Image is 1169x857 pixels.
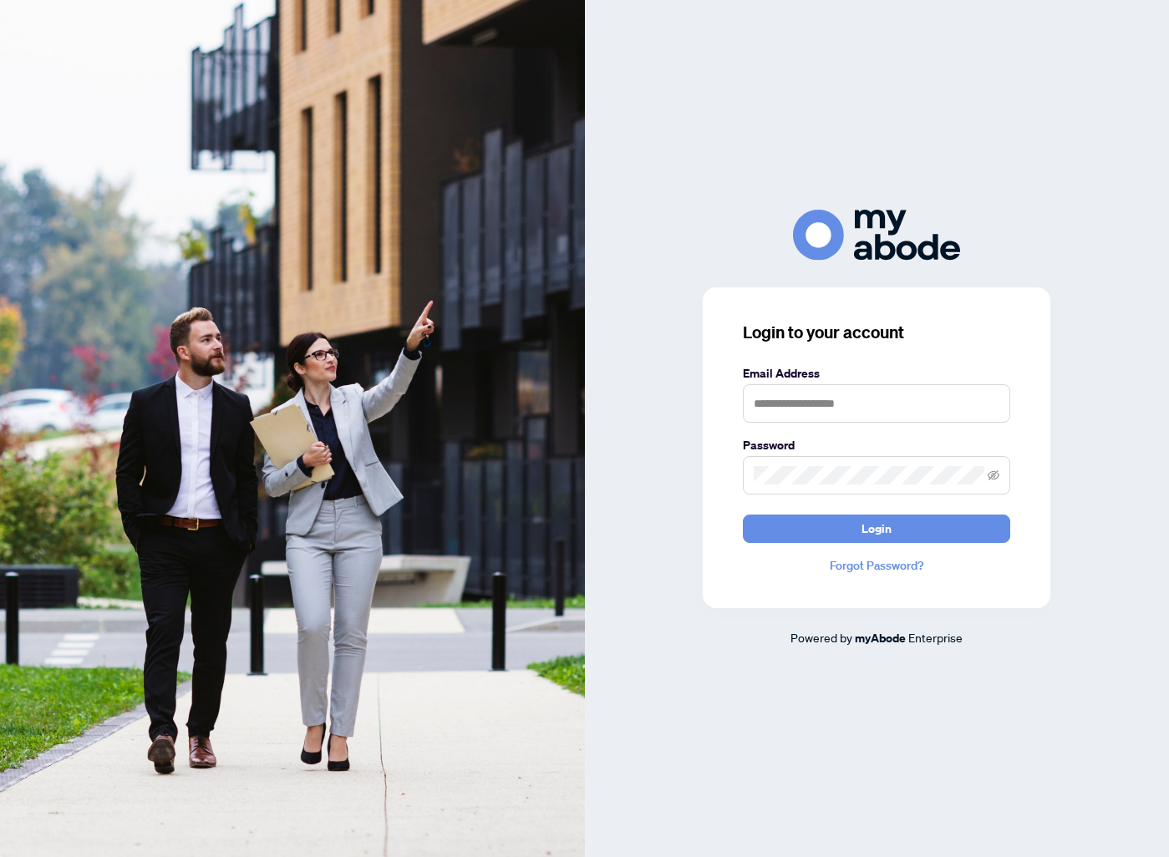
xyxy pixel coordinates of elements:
span: Powered by [790,630,852,645]
h3: Login to your account [743,321,1010,344]
span: Login [862,515,892,542]
a: Forgot Password? [743,556,1010,575]
a: myAbode [855,629,906,647]
label: Email Address [743,364,1010,383]
img: ma-logo [793,210,960,261]
label: Password [743,436,1010,454]
span: Enterprise [908,630,963,645]
span: eye-invisible [988,469,999,481]
button: Login [743,515,1010,543]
